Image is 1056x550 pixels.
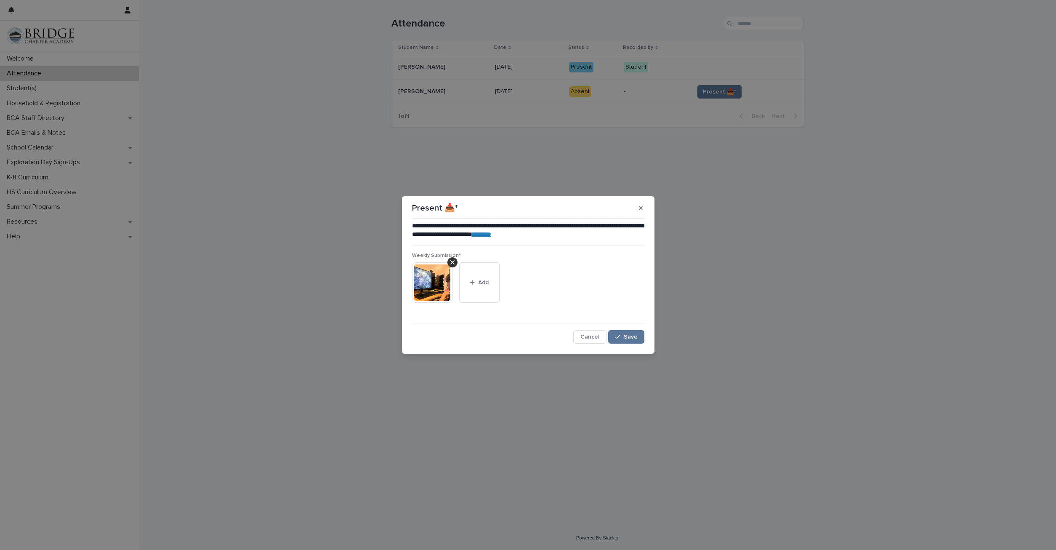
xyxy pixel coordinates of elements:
[573,330,606,344] button: Cancel
[412,253,461,258] span: Weekly Submission
[608,330,644,344] button: Save
[478,280,489,286] span: Add
[624,334,638,340] span: Save
[580,334,599,340] span: Cancel
[459,262,500,303] button: Add
[412,203,458,213] p: Present 📥*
